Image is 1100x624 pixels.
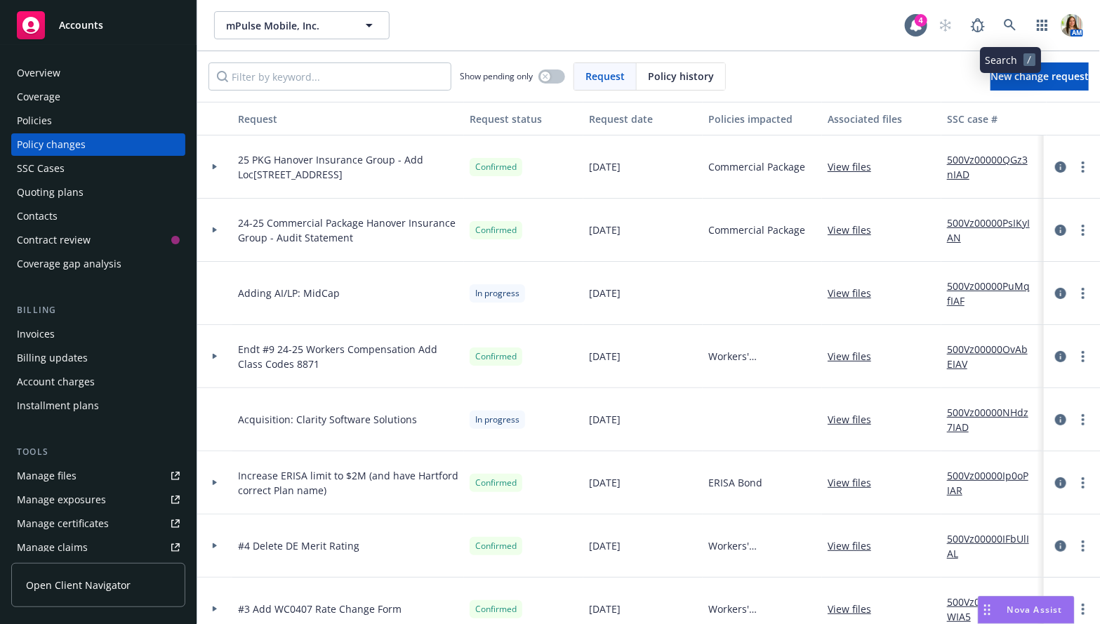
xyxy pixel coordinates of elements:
span: Adding AI/LP: MidCap [238,286,340,300]
span: Confirmed [475,161,517,173]
a: circleInformation [1052,159,1069,175]
span: Confirmed [475,350,517,363]
a: Policy changes [11,133,185,156]
a: Contract review [11,229,185,251]
button: Policies impacted [703,102,822,135]
a: 500Vz00000QGz3nIAD [947,152,1041,182]
a: 500Vz00000IFbUlIAL [947,531,1041,561]
a: more [1075,285,1092,302]
span: [DATE] [589,349,621,364]
div: Associated files [828,112,936,126]
a: New change request [990,62,1089,91]
a: Invoices [11,323,185,345]
a: Coverage gap analysis [11,253,185,275]
a: circleInformation [1052,348,1069,365]
a: View files [828,602,882,616]
a: Search [996,11,1024,39]
div: Toggle Row Expanded [197,135,232,199]
a: more [1075,474,1092,491]
button: Request [232,102,464,135]
span: 25 PKG Hanover Insurance Group - Add Loc[STREET_ADDRESS] [238,152,458,182]
a: Manage claims [11,536,185,559]
span: [DATE] [589,602,621,616]
div: Invoices [17,323,55,345]
span: In progress [475,287,519,300]
div: Billing updates [17,347,88,369]
div: Policies [17,109,52,132]
span: [DATE] [589,159,621,174]
div: Manage exposures [17,489,106,511]
span: 24-25 Commercial Package Hanover Insurance Group - Audit Statement [238,215,458,245]
a: more [1075,159,1092,175]
button: Associated files [822,102,941,135]
div: Toggle Row Expanded [197,388,232,451]
a: View files [828,538,882,553]
span: Open Client Navigator [26,578,131,592]
div: Toggle Row Expanded [197,325,232,388]
a: more [1075,348,1092,365]
a: View files [828,349,882,364]
a: more [1075,538,1092,555]
span: Request [585,69,625,84]
button: SSC case # [941,102,1047,135]
a: 500Vz00000PuMqfIAF [947,279,1041,308]
span: Nova Assist [1007,604,1063,616]
span: Acquisition: Clarity Software Solutions [238,412,417,427]
a: Switch app [1028,11,1056,39]
span: ERISA Bond [708,475,762,490]
span: Endt #9 24-25 Workers Compensation Add Class Codes 8871 [238,342,458,371]
span: Workers' Compensation [708,538,816,553]
img: photo [1061,14,1083,36]
a: Account charges [11,371,185,393]
span: mPulse Mobile, Inc. [226,18,347,33]
a: View files [828,412,882,427]
a: 500Vz00000IFRVWIA5 [947,595,1041,624]
div: Installment plans [17,394,99,417]
a: Billing updates [11,347,185,369]
span: [DATE] [589,223,621,237]
span: Workers' Compensation [708,349,816,364]
div: SSC case # [947,112,1041,126]
a: Start snowing [932,11,960,39]
a: circleInformation [1052,474,1069,491]
a: Report a Bug [964,11,992,39]
a: more [1075,411,1092,428]
a: 500Vz00000NHdz7IAD [947,405,1041,434]
a: Manage certificates [11,512,185,535]
span: Policy history [648,69,714,84]
div: Coverage gap analysis [17,253,121,275]
div: Request [238,112,458,126]
a: more [1075,601,1092,618]
span: Confirmed [475,224,517,237]
span: Show pending only [460,70,533,82]
div: Toggle Row Expanded [197,262,232,325]
span: [DATE] [589,412,621,427]
span: Confirmed [475,603,517,616]
a: circleInformation [1052,411,1069,428]
div: Coverage [17,86,60,108]
button: mPulse Mobile, Inc. [214,11,390,39]
a: circleInformation [1052,285,1069,302]
div: Overview [17,62,60,84]
a: Quoting plans [11,181,185,204]
button: Request date [583,102,703,135]
a: View files [828,223,882,237]
span: In progress [475,413,519,426]
div: SSC Cases [17,157,65,180]
a: View files [828,286,882,300]
span: Workers' Compensation [708,602,816,616]
a: Manage files [11,465,185,487]
span: Increase ERISA limit to $2M (and have Hartford correct Plan name) [238,468,458,498]
a: 500Vz00000OvAbEIAV [947,342,1041,371]
div: Toggle Row Expanded [197,451,232,515]
div: Request date [589,112,697,126]
div: Contacts [17,205,58,227]
div: Request status [470,112,578,126]
a: Coverage [11,86,185,108]
span: Confirmed [475,477,517,489]
div: 4 [915,14,927,27]
a: Manage exposures [11,489,185,511]
div: Manage files [17,465,77,487]
input: Filter by keyword... [208,62,451,91]
span: [DATE] [589,286,621,300]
